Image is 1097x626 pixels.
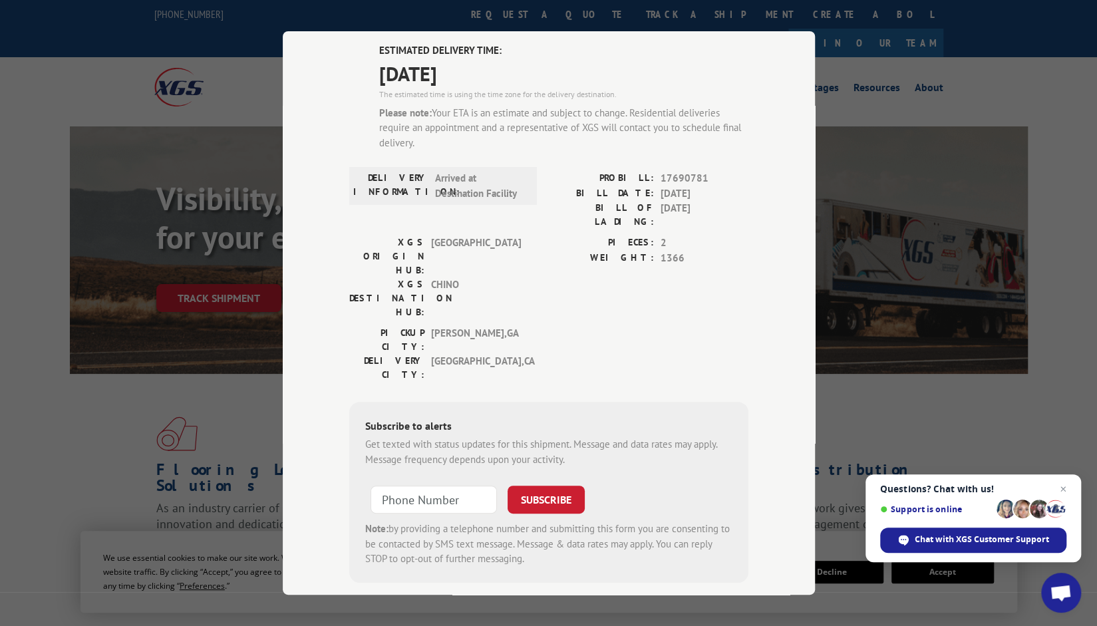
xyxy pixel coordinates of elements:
[379,59,748,88] span: [DATE]
[379,106,748,151] div: Your ETA is an estimate and subject to change. Residential deliveries require an appointment and ...
[365,418,732,437] div: Subscribe to alerts
[661,171,748,186] span: 17690781
[365,522,389,535] strong: Note:
[549,235,654,251] label: PIECES:
[549,186,654,202] label: BILL DATE:
[661,235,748,251] span: 2
[508,486,585,514] button: SUBSCRIBE
[1055,481,1071,497] span: Close chat
[371,486,497,514] input: Phone Number
[1041,573,1081,613] div: Open chat
[431,326,521,354] span: [PERSON_NAME] , GA
[435,171,525,201] span: Arrived at Destination Facility
[379,88,748,100] div: The estimated time is using the time zone for the delivery destination.
[349,235,424,277] label: XGS ORIGIN HUB:
[431,235,521,277] span: [GEOGRAPHIC_DATA]
[661,201,748,229] span: [DATE]
[349,326,424,354] label: PICKUP CITY:
[349,354,424,382] label: DELIVERY CITY:
[880,504,992,514] span: Support is online
[379,43,748,59] label: ESTIMATED DELIVERY TIME:
[365,437,732,467] div: Get texted with status updates for this shipment. Message and data rates may apply. Message frequ...
[349,277,424,319] label: XGS DESTINATION HUB:
[431,354,521,382] span: [GEOGRAPHIC_DATA] , CA
[431,277,521,319] span: CHINO
[365,522,732,567] div: by providing a telephone number and submitting this form you are consenting to be contacted by SM...
[661,251,748,266] span: 1366
[880,528,1066,553] div: Chat with XGS Customer Support
[915,534,1049,546] span: Chat with XGS Customer Support
[353,171,428,201] label: DELIVERY INFORMATION:
[549,171,654,186] label: PROBILL:
[661,186,748,202] span: [DATE]
[880,484,1066,494] span: Questions? Chat with us!
[549,201,654,229] label: BILL OF LADING:
[379,106,432,119] strong: Please note:
[549,251,654,266] label: WEIGHT:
